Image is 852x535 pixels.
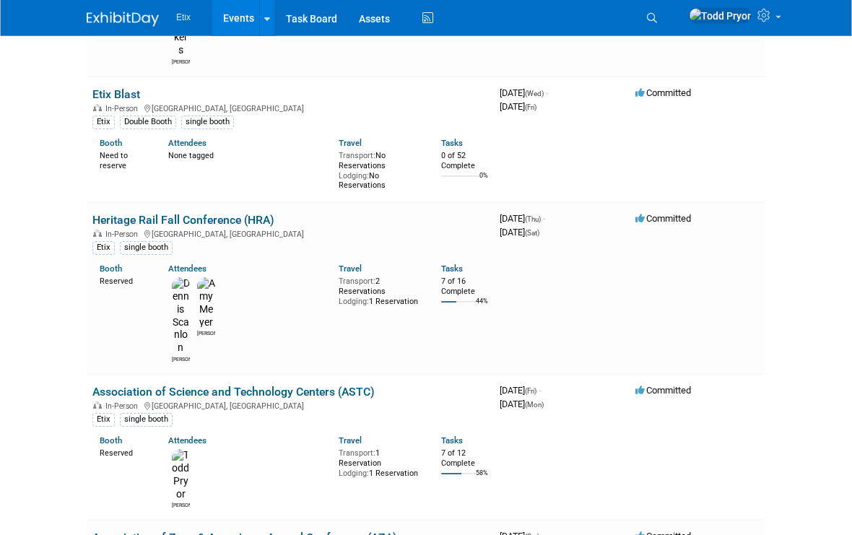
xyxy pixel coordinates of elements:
[120,242,173,255] div: single booth
[339,149,420,191] div: No Reservations No Reservations
[176,12,191,22] span: Etix
[525,90,544,98] span: (Wed)
[92,228,488,240] div: [GEOGRAPHIC_DATA], [GEOGRAPHIC_DATA]
[441,436,463,446] a: Tasks
[181,116,234,129] div: single booth
[172,501,190,510] div: Todd Pryor
[339,274,420,307] div: 2 Reservations 1 Reservation
[441,139,463,149] a: Tasks
[172,355,190,364] div: Dennis Scanlon
[105,230,142,240] span: In-Person
[168,139,207,149] a: Attendees
[441,264,463,274] a: Tasks
[92,242,115,255] div: Etix
[339,277,375,287] span: Transport:
[197,329,215,338] div: Amy Meyer
[105,105,142,114] span: In-Person
[339,469,369,479] span: Lodging:
[168,436,207,446] a: Attendees
[635,88,691,99] span: Committed
[500,102,536,113] span: [DATE]
[92,103,488,114] div: [GEOGRAPHIC_DATA], [GEOGRAPHIC_DATA]
[339,139,362,149] a: Travel
[339,152,375,161] span: Transport:
[168,264,207,274] a: Attendees
[339,449,375,458] span: Transport:
[476,298,488,318] td: 44%
[543,214,545,225] span: -
[93,230,102,238] img: In-Person Event
[476,470,488,490] td: 58%
[500,214,545,225] span: [DATE]
[525,216,541,224] span: (Thu)
[525,388,536,396] span: (Fri)
[92,414,115,427] div: Etix
[172,58,190,66] div: Brandi Vickers
[339,264,362,274] a: Travel
[93,105,102,112] img: In-Person Event
[339,172,369,181] span: Lodging:
[525,104,536,112] span: (Fri)
[92,88,140,102] a: Etix Blast
[100,274,147,287] div: Reserved
[525,401,544,409] span: (Mon)
[100,436,122,446] a: Booth
[339,446,420,479] div: 1 Reservation 1 Reservation
[339,297,369,307] span: Lodging:
[100,446,147,459] div: Reserved
[689,8,752,24] img: Todd Pryor
[500,399,544,410] span: [DATE]
[197,278,215,329] img: Amy Meyer
[100,149,147,171] div: Need to reserve
[525,230,539,238] span: (Sat)
[339,436,362,446] a: Travel
[500,88,548,99] span: [DATE]
[92,116,115,129] div: Etix
[120,116,176,129] div: Double Booth
[635,386,691,396] span: Committed
[172,450,190,501] img: Todd Pryor
[479,173,488,192] td: 0%
[546,88,548,99] span: -
[500,227,539,238] span: [DATE]
[168,149,329,162] div: None tagged
[539,386,541,396] span: -
[635,214,691,225] span: Committed
[87,12,159,27] img: ExhibitDay
[172,278,190,355] img: Dennis Scanlon
[120,414,173,427] div: single booth
[500,386,541,396] span: [DATE]
[92,400,488,412] div: [GEOGRAPHIC_DATA], [GEOGRAPHIC_DATA]
[100,139,122,149] a: Booth
[93,402,102,409] img: In-Person Event
[441,449,488,469] div: 7 of 12 Complete
[441,152,488,171] div: 0 of 52 Complete
[105,402,142,412] span: In-Person
[100,264,122,274] a: Booth
[92,214,274,227] a: Heritage Rail Fall Conference (HRA)
[92,386,375,399] a: Association of Science and Technology Centers (ASTC)
[441,277,488,297] div: 7 of 16 Complete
